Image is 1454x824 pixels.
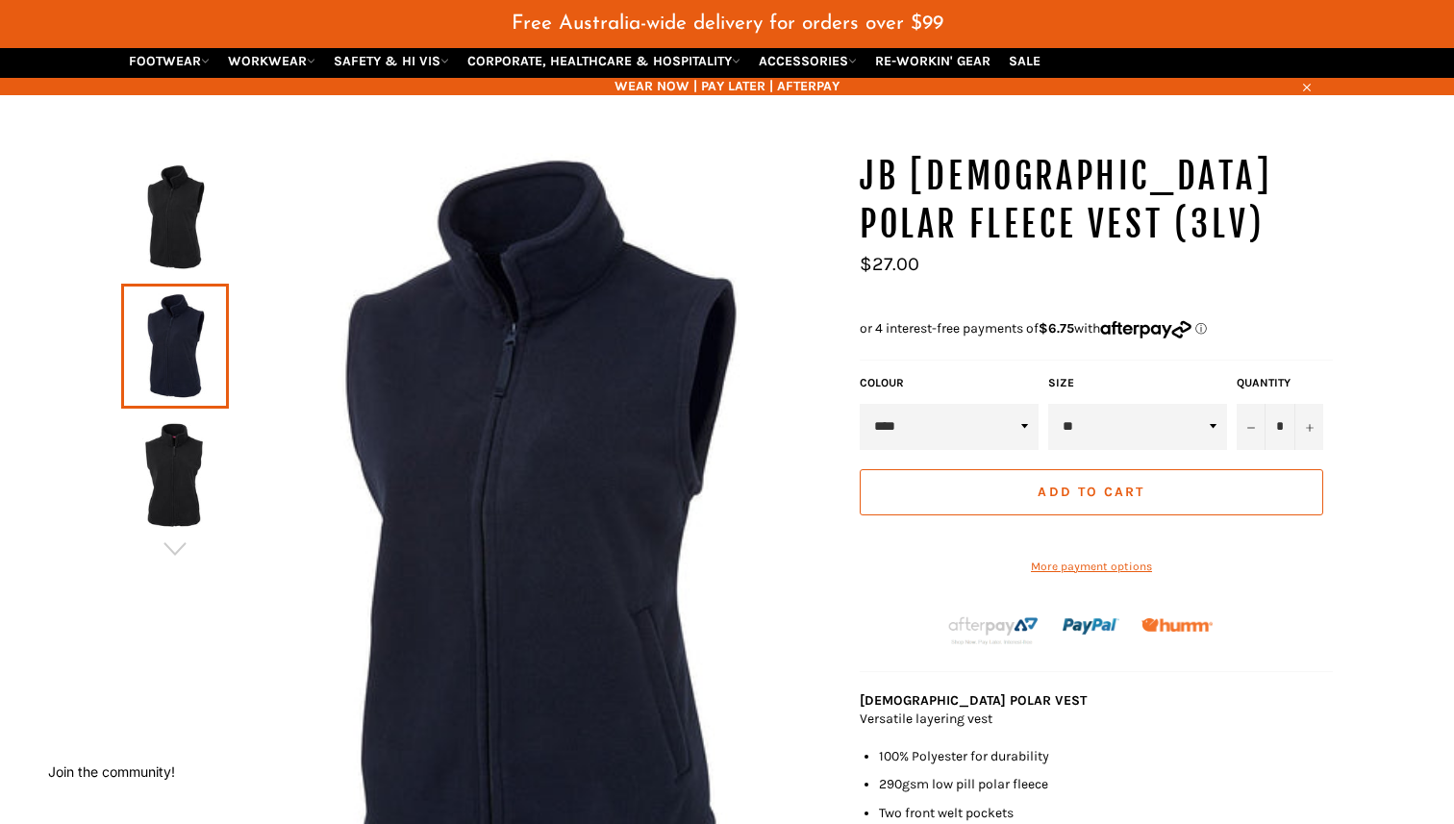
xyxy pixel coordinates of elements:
button: Join the community! [48,763,175,780]
img: Afterpay-Logo-on-dark-bg_large.png [946,614,1040,647]
a: More payment options [860,559,1323,575]
a: SAFETY & HI VIS [326,44,457,78]
img: Workin Gear Ladies Polar Fleece Vest [131,164,219,270]
a: SALE [1001,44,1048,78]
span: Free Australia-wide delivery for orders over $99 [512,13,943,34]
strong: [DEMOGRAPHIC_DATA] POLAR VEST [860,692,1087,709]
h1: JB [DEMOGRAPHIC_DATA] Polar Fleece Vest (3LV) [860,153,1333,248]
span: Add to Cart [1038,484,1144,500]
label: Quantity [1237,375,1323,391]
li: 290gsm low pill polar fleece [879,775,1333,793]
a: ACCESSORIES [751,44,865,78]
li: Two front welt pockets [879,804,1333,822]
button: Increase item quantity by one [1294,404,1323,450]
label: COLOUR [860,375,1039,391]
span: $27.00 [860,253,919,275]
a: FOOTWEAR [121,44,217,78]
span: WEAR NOW | PAY LATER | AFTERPAY [121,77,1333,95]
a: WORKWEAR [220,44,323,78]
a: RE-WORKIN' GEAR [867,44,998,78]
label: Size [1048,375,1227,391]
img: Humm_core_logo_RGB-01_300x60px_small_195d8312-4386-4de7-b182-0ef9b6303a37.png [1141,618,1213,633]
button: Reduce item quantity by one [1237,404,1266,450]
li: 100% Polyester for durability [879,747,1333,765]
img: paypal.png [1063,598,1119,655]
img: Workin Gear Ladies Polar Fleece Vest [131,422,219,528]
button: Add to Cart [860,469,1323,515]
a: CORPORATE, HEALTHCARE & HOSPITALITY [460,44,748,78]
p: Versatile layering vest [860,710,1333,728]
